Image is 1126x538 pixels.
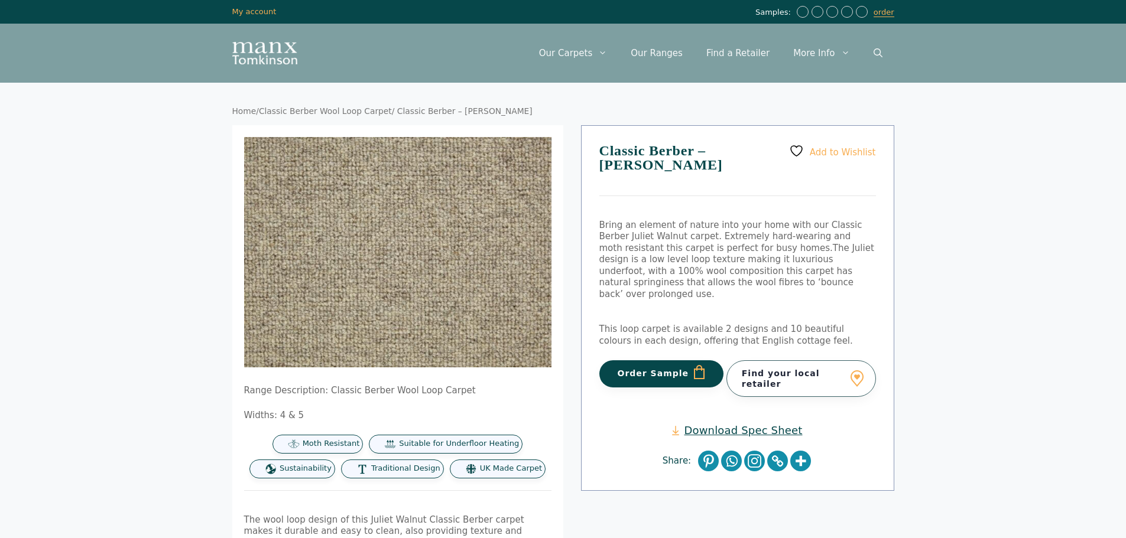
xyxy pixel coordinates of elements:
[619,35,695,71] a: Our Ranges
[672,423,802,437] a: Download Spec Sheet
[755,8,794,18] span: Samples:
[244,410,551,422] p: Widths: 4 & 5
[744,451,765,471] a: Instagram
[599,324,876,347] p: This loop carpet is available 2 designs and 10 beautiful colours in each design, offering that En...
[280,464,332,474] span: Sustainability
[232,42,297,64] img: Manx Tomkinson
[599,220,876,301] p: Bring an element of nature into your home with our Classic Berber Juliet Walnut carpet. Extremely...
[599,243,874,299] span: The Juliet design is a low level loop texture making it luxurious underfoot, with a 100% wool com...
[599,144,876,196] h1: Classic Berber – [PERSON_NAME]
[259,106,392,116] a: Classic Berber Wool Loop Carpet
[874,8,894,17] a: order
[232,7,277,16] a: My account
[810,146,876,157] span: Add to Wishlist
[789,144,875,158] a: Add to Wishlist
[399,439,519,449] span: Suitable for Underfloor Heating
[721,451,742,471] a: Whatsapp
[303,439,360,449] span: Moth Resistant
[862,35,894,71] a: Open Search Bar
[599,360,724,387] button: Order Sample
[781,35,861,71] a: More Info
[695,35,781,71] a: Find a Retailer
[767,451,788,471] a: Copy Link
[244,137,551,367] img: Classic Berber Juliet Walnut
[527,35,619,71] a: Our Carpets
[527,35,894,71] nav: Primary
[244,385,551,397] p: Range Description: Classic Berber Wool Loop Carpet
[232,106,257,116] a: Home
[232,106,894,117] nav: Breadcrumb
[371,464,440,474] span: Traditional Design
[698,451,719,471] a: Pinterest
[663,455,697,467] span: Share:
[726,360,876,397] a: Find your local retailer
[480,464,542,474] span: UK Made Carpet
[790,451,811,471] a: More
